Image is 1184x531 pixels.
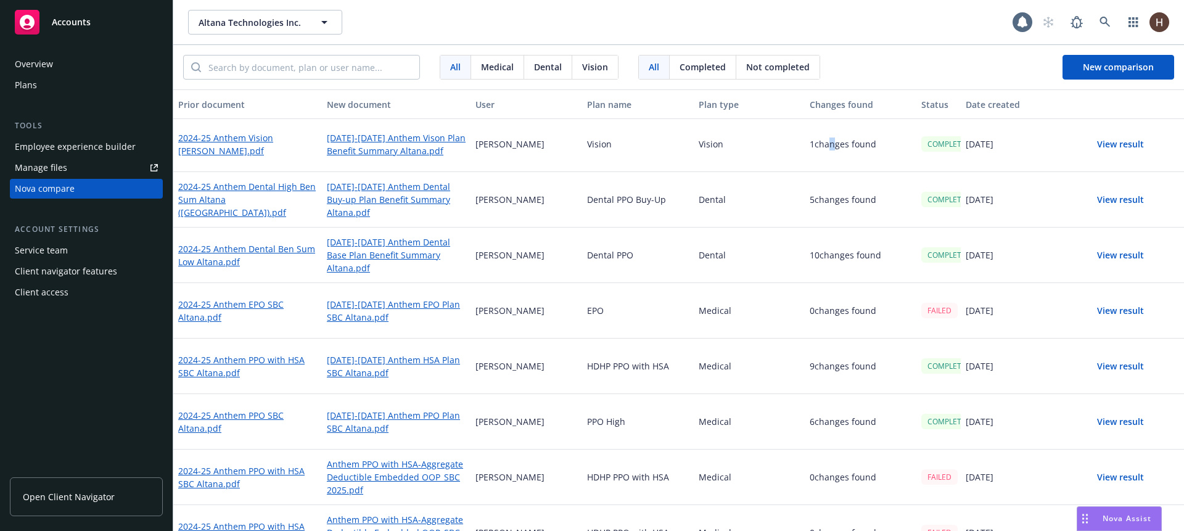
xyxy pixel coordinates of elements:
[475,415,545,428] p: [PERSON_NAME]
[471,89,582,119] button: User
[694,172,805,228] div: Dental
[1077,410,1164,434] button: View result
[15,261,117,281] div: Client navigator features
[327,180,466,219] a: [DATE]-[DATE] Anthem Dental Buy-up Plan Benefit Summary Altana.pdf
[15,241,68,260] div: Service team
[966,249,993,261] p: [DATE]
[10,282,163,302] a: Client access
[201,56,419,79] input: Search by document, plan or user name...
[694,228,805,283] div: Dental
[475,304,545,317] p: [PERSON_NAME]
[327,409,466,435] a: [DATE]-[DATE] Anthem PPO Plan SBC Altana.pdf
[534,60,562,73] span: Dental
[966,415,993,428] p: [DATE]
[15,75,37,95] div: Plans
[1077,507,1093,530] div: Drag to move
[475,98,577,111] div: User
[178,298,317,324] a: 2024-25 Anthem EPO SBC Altana.pdf
[966,193,993,206] p: [DATE]
[582,117,694,172] div: Vision
[966,138,993,150] p: [DATE]
[1063,55,1174,80] button: New comparison
[475,193,545,206] p: [PERSON_NAME]
[966,98,1067,111] div: Date created
[327,458,466,496] a: Anthem PPO with HSA-Aggregate Deductible Embedded OOP_SBC 2025.pdf
[1077,132,1164,157] button: View result
[327,298,466,324] a: [DATE]-[DATE] Anthem EPO Plan SBC Altana.pdf
[1083,61,1154,73] span: New comparison
[10,158,163,178] a: Manage files
[178,353,317,379] a: 2024-25 Anthem PPO with HSA SBC Altana.pdf
[327,236,466,274] a: [DATE]-[DATE] Anthem Dental Base Plan Benefit Summary Altana.pdf
[327,131,466,157] a: [DATE]-[DATE] Anthem Vison Plan Benefit Summary Altana.pdf
[916,89,961,119] button: Status
[15,179,75,199] div: Nova compare
[475,471,545,484] p: [PERSON_NAME]
[582,60,608,73] span: Vision
[10,137,163,157] a: Employee experience builder
[1077,243,1164,268] button: View result
[15,282,68,302] div: Client access
[1121,10,1146,35] a: Switch app
[1077,298,1164,323] button: View result
[173,89,322,119] button: Prior document
[582,228,694,283] div: Dental PPO
[322,89,471,119] button: New document
[188,10,342,35] button: Altana Technologies Inc.
[921,469,958,485] div: FAILED
[921,247,977,263] div: COMPLETED
[966,471,993,484] p: [DATE]
[191,62,201,72] svg: Search
[1077,465,1164,490] button: View result
[178,242,317,268] a: 2024-25 Anthem Dental Ben Sum Low Altana.pdf
[178,131,317,157] a: 2024-25 Anthem Vision [PERSON_NAME].pdf
[1064,10,1089,35] a: Report a Bug
[23,490,115,503] span: Open Client Navigator
[178,409,317,435] a: 2024-25 Anthem PPO SBC Altana.pdf
[921,136,977,152] div: COMPLETED
[10,223,163,236] div: Account settings
[694,450,805,505] div: Medical
[1149,12,1169,32] img: photo
[178,464,317,490] a: 2024-25 Anthem PPO with HSA SBC Altana.pdf
[582,283,694,339] div: EPO
[810,304,876,317] p: 0 changes found
[1077,354,1164,379] button: View result
[810,249,881,261] p: 10 changes found
[805,89,916,119] button: Changes found
[10,54,163,74] a: Overview
[694,394,805,450] div: Medical
[1077,506,1162,531] button: Nova Assist
[199,16,305,29] span: Altana Technologies Inc.
[52,17,91,27] span: Accounts
[921,192,977,207] div: COMPLETED
[582,172,694,228] div: Dental PPO Buy-Up
[921,303,958,318] div: FAILED
[1103,513,1151,524] span: Nova Assist
[582,339,694,394] div: HDHP PPO with HSA
[15,158,67,178] div: Manage files
[450,60,461,73] span: All
[810,138,876,150] p: 1 changes found
[587,98,689,111] div: Plan name
[582,89,694,119] button: Plan name
[810,98,911,111] div: Changes found
[327,98,466,111] div: New document
[921,414,977,429] div: COMPLETED
[10,261,163,281] a: Client navigator features
[810,471,876,484] p: 0 changes found
[921,98,956,111] div: Status
[694,89,805,119] button: Plan type
[475,360,545,373] p: [PERSON_NAME]
[582,450,694,505] div: HDHP PPO with HSA
[694,283,805,339] div: Medical
[582,394,694,450] div: PPO High
[680,60,726,73] span: Completed
[15,137,136,157] div: Employee experience builder
[15,54,53,74] div: Overview
[178,98,317,111] div: Prior document
[746,60,810,73] span: Not completed
[10,120,163,132] div: Tools
[178,180,317,219] a: 2024-25 Anthem Dental High Ben Sum Altana ([GEOGRAPHIC_DATA]).pdf
[810,193,876,206] p: 5 changes found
